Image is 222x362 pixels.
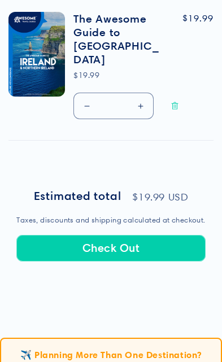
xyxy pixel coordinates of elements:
span: ✈️ Planning More Than One Destination? [20,349,202,360]
span: $19.99 [182,12,214,25]
a: Remove The Awesome Guide to Ireland [162,90,188,121]
small: Taxes, discounts and shipping calculated at checkout. [16,215,205,226]
input: Quantity for The Awesome Guide to Ireland [99,93,128,119]
iframe: PayPal-paypal [16,282,205,307]
h2: Estimated total [34,190,121,202]
div: $19.99 [73,69,164,81]
p: $19.99 USD [132,192,188,202]
button: Check Out [16,235,205,261]
a: The Awesome Guide to [GEOGRAPHIC_DATA] [73,12,164,66]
